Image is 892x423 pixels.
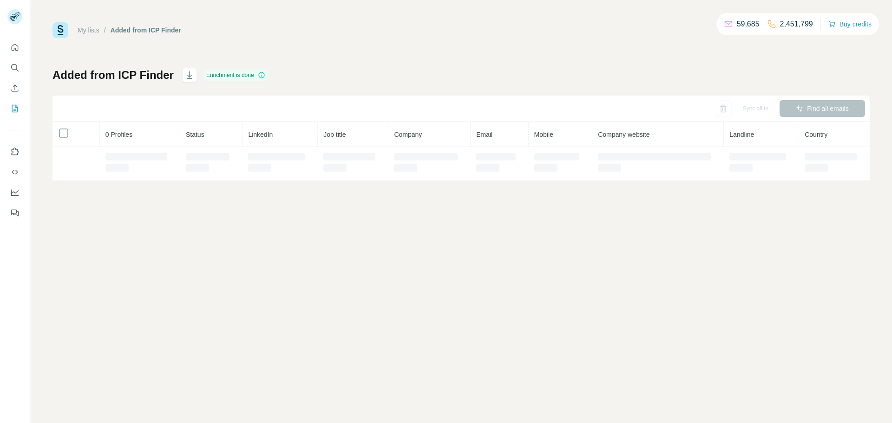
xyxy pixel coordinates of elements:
div: Enrichment is done [203,70,268,81]
span: LinkedIn [248,131,273,138]
span: Mobile [534,131,553,138]
button: Buy credits [828,18,872,31]
h1: Added from ICP Finder [52,68,174,83]
li: / [104,26,106,35]
a: My lists [78,26,99,34]
button: Quick start [7,39,22,56]
img: Surfe Logo [52,22,68,38]
span: Email [476,131,492,138]
button: Feedback [7,205,22,221]
p: 59,685 [737,19,760,30]
button: Enrich CSV [7,80,22,96]
span: Job title [323,131,346,138]
span: Company [394,131,422,138]
p: 2,451,799 [780,19,813,30]
button: Use Surfe on LinkedIn [7,143,22,160]
button: Use Surfe API [7,164,22,180]
span: 0 Profiles [105,131,132,138]
span: Country [805,131,827,138]
div: Added from ICP Finder [111,26,181,35]
button: My lists [7,100,22,117]
button: Search [7,59,22,76]
span: Status [186,131,204,138]
span: Landline [729,131,754,138]
span: Company website [598,131,649,138]
button: Dashboard [7,184,22,201]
